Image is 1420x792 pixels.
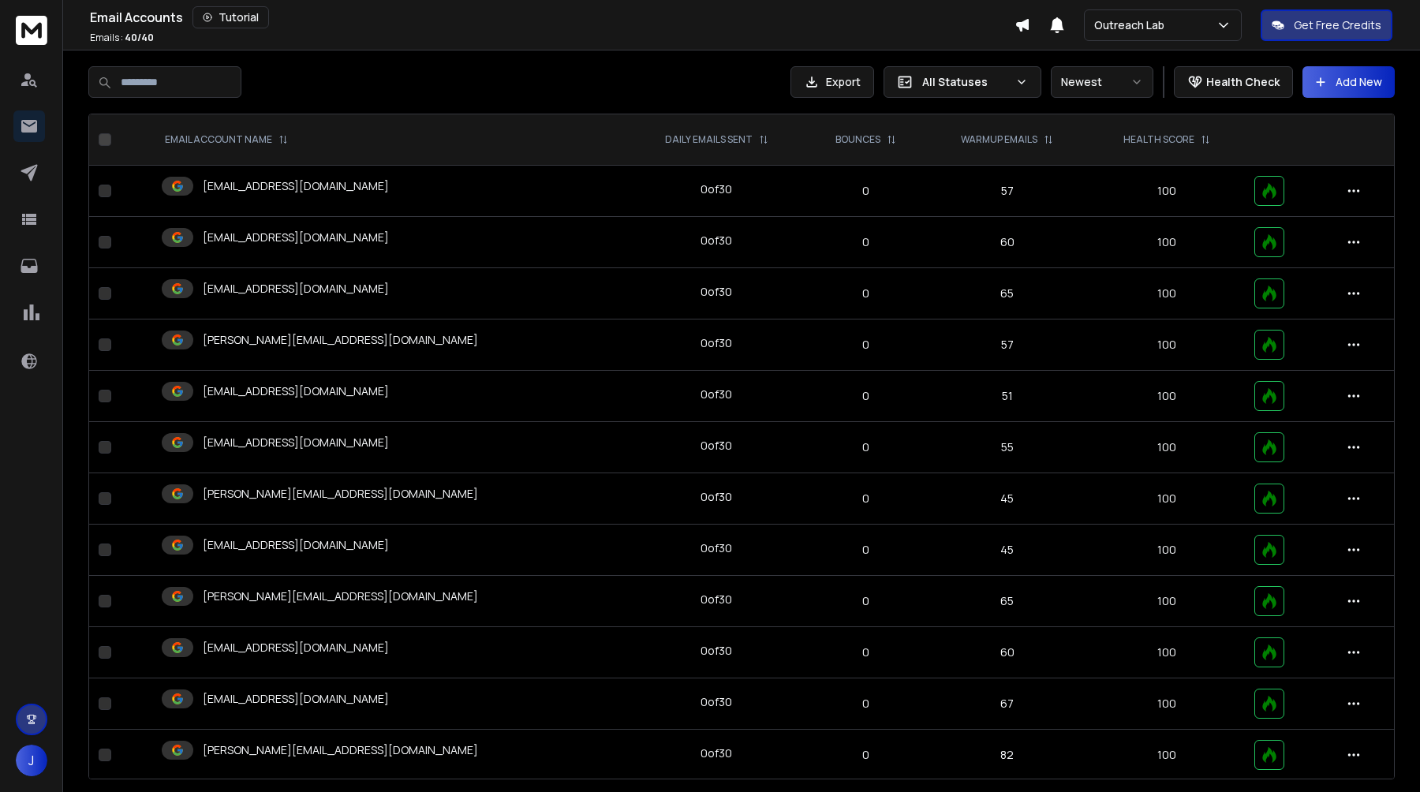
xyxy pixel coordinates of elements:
[816,696,917,712] p: 0
[701,284,732,300] div: 0 of 30
[961,133,1037,146] p: WARMUP EMAILS
[816,183,917,199] p: 0
[1206,74,1280,90] p: Health Check
[203,281,389,297] p: [EMAIL_ADDRESS][DOMAIN_NAME]
[816,593,917,609] p: 0
[203,230,389,245] p: [EMAIL_ADDRESS][DOMAIN_NAME]
[816,644,917,660] p: 0
[701,694,732,710] div: 0 of 30
[1089,371,1244,422] td: 100
[1089,422,1244,473] td: 100
[203,691,389,707] p: [EMAIL_ADDRESS][DOMAIN_NAME]
[1051,66,1153,98] button: Newest
[1261,9,1392,41] button: Get Free Credits
[925,525,1089,576] td: 45
[816,388,917,404] p: 0
[90,32,154,44] p: Emails :
[816,747,917,763] p: 0
[192,6,269,28] button: Tutorial
[1089,730,1244,781] td: 100
[816,337,917,353] p: 0
[1089,473,1244,525] td: 100
[1089,627,1244,678] td: 100
[203,588,478,604] p: [PERSON_NAME][EMAIL_ADDRESS][DOMAIN_NAME]
[925,319,1089,371] td: 57
[816,542,917,558] p: 0
[701,643,732,659] div: 0 of 30
[203,742,478,758] p: [PERSON_NAME][EMAIL_ADDRESS][DOMAIN_NAME]
[203,640,389,656] p: [EMAIL_ADDRESS][DOMAIN_NAME]
[816,491,917,506] p: 0
[925,371,1089,422] td: 51
[203,178,389,194] p: [EMAIL_ADDRESS][DOMAIN_NAME]
[925,268,1089,319] td: 65
[1294,17,1381,33] p: Get Free Credits
[1089,678,1244,730] td: 100
[125,31,154,44] span: 40 / 40
[816,286,917,301] p: 0
[1089,525,1244,576] td: 100
[816,234,917,250] p: 0
[1089,268,1244,319] td: 100
[701,438,732,454] div: 0 of 30
[922,74,1009,90] p: All Statuses
[816,439,917,455] p: 0
[701,745,732,761] div: 0 of 30
[90,6,1015,28] div: Email Accounts
[701,540,732,556] div: 0 of 30
[1089,166,1244,217] td: 100
[1094,17,1171,33] p: Outreach Lab
[925,576,1089,627] td: 65
[165,133,288,146] div: EMAIL ACCOUNT NAME
[1123,133,1194,146] p: HEALTH SCORE
[790,66,874,98] button: Export
[701,387,732,402] div: 0 of 30
[16,745,47,776] button: J
[925,166,1089,217] td: 57
[1302,66,1395,98] button: Add New
[925,678,1089,730] td: 67
[203,486,478,502] p: [PERSON_NAME][EMAIL_ADDRESS][DOMAIN_NAME]
[925,730,1089,781] td: 82
[701,181,732,197] div: 0 of 30
[701,335,732,351] div: 0 of 30
[203,435,389,450] p: [EMAIL_ADDRESS][DOMAIN_NAME]
[925,422,1089,473] td: 55
[701,233,732,248] div: 0 of 30
[925,473,1089,525] td: 45
[203,332,478,348] p: [PERSON_NAME][EMAIL_ADDRESS][DOMAIN_NAME]
[665,133,753,146] p: DAILY EMAILS SENT
[203,537,389,553] p: [EMAIL_ADDRESS][DOMAIN_NAME]
[1089,576,1244,627] td: 100
[925,217,1089,268] td: 60
[835,133,880,146] p: BOUNCES
[1089,217,1244,268] td: 100
[701,489,732,505] div: 0 of 30
[925,627,1089,678] td: 60
[701,592,732,607] div: 0 of 30
[1089,319,1244,371] td: 100
[203,383,389,399] p: [EMAIL_ADDRESS][DOMAIN_NAME]
[1174,66,1293,98] button: Health Check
